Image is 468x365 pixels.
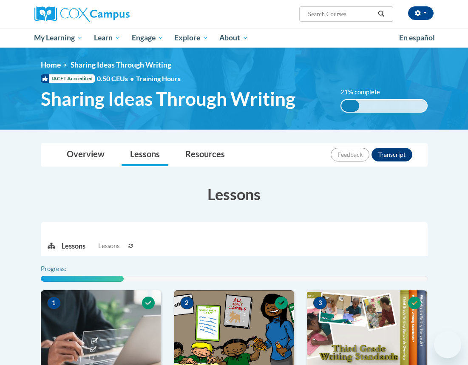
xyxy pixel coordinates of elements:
span: 0.50 CEUs [97,74,136,83]
button: Account Settings [408,6,434,20]
span: Sharing Ideas Through Writing [41,88,295,110]
img: Cox Campus [34,6,130,22]
label: 21% complete [340,88,389,97]
label: Progress: [41,264,90,274]
a: My Learning [29,28,89,48]
div: Main menu [28,28,440,48]
span: IACET Accredited [41,74,95,83]
a: Cox Campus [34,6,159,22]
a: Lessons [122,144,168,166]
a: Learn [88,28,126,48]
span: 1 [47,297,61,309]
div: 21% complete [341,100,359,112]
a: About [214,28,254,48]
span: About [219,33,248,43]
a: Home [41,60,61,69]
input: Search Courses [307,9,375,19]
button: Search [375,9,388,19]
button: Feedback [331,148,369,161]
a: En español [394,29,440,47]
p: Lessons [62,241,85,251]
span: Learn [94,33,121,43]
span: • [130,74,134,82]
button: Transcript [372,148,412,161]
a: Explore [169,28,214,48]
span: En español [399,33,435,42]
a: Engage [126,28,169,48]
span: My Learning [34,33,83,43]
span: Lessons [98,241,119,251]
span: Training Hours [136,74,181,82]
span: Sharing Ideas Through Writing [71,60,171,69]
iframe: Button to launch messaging window [434,331,461,358]
span: Explore [174,33,208,43]
h3: Lessons [41,184,428,205]
a: Overview [58,144,113,166]
span: 3 [313,297,327,309]
span: Engage [132,33,164,43]
a: Resources [177,144,233,166]
span: 2 [180,297,194,309]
